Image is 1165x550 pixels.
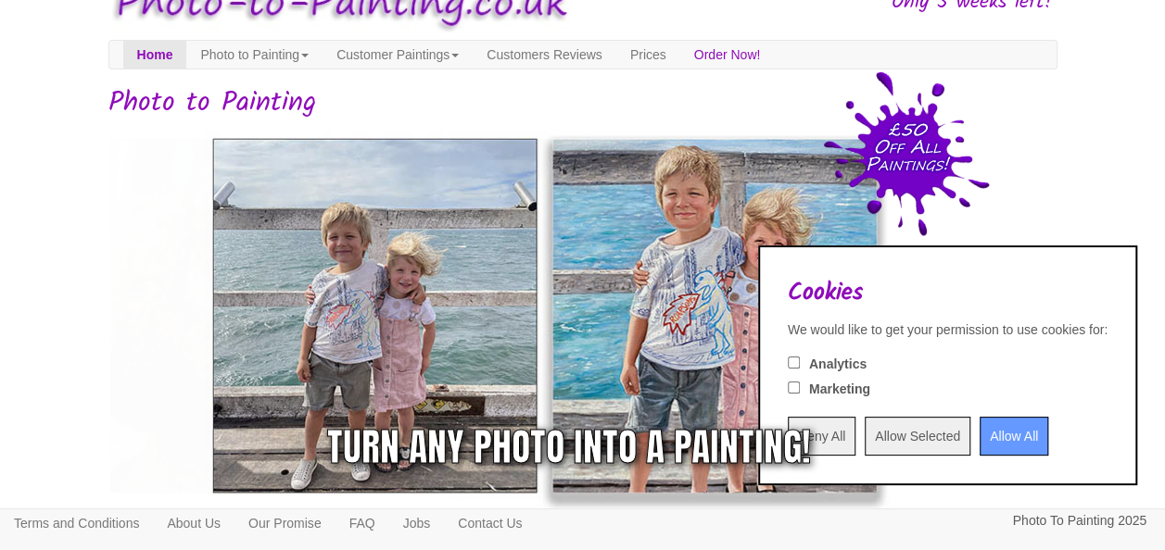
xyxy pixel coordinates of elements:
[1012,509,1146,532] p: Photo To Painting 2025
[234,509,336,537] a: Our Promise
[788,417,855,456] input: Deny All
[788,280,1108,306] h2: Cookies
[323,41,473,69] a: Customer Paintings
[980,417,1048,456] input: Allow All
[186,41,323,69] a: Photo to Painting
[616,41,680,69] a: Prices
[389,509,445,537] a: Jobs
[123,41,187,69] a: Home
[788,320,1108,339] div: We would like to get your permission to use cookies for:
[95,123,790,508] img: Oil painting of a dog
[336,509,389,537] a: FAQ
[680,41,775,69] a: Order Now!
[444,509,536,537] a: Contact Us
[108,88,1057,119] h1: Photo to Painting
[865,417,970,456] input: Allow Selected
[473,41,615,69] a: Customers Reviews
[823,71,990,236] img: 50 pound price drop
[197,123,893,508] img: monty-small.jpg
[809,355,867,373] label: Analytics
[327,419,811,475] div: Turn any photo into a painting!
[809,380,870,398] label: Marketing
[153,509,234,537] a: About Us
